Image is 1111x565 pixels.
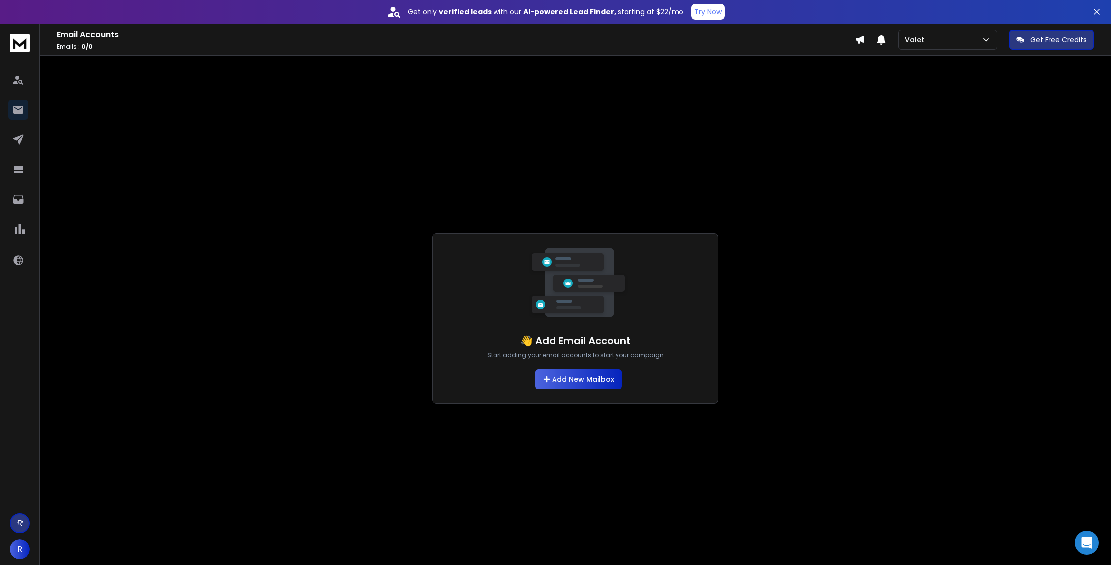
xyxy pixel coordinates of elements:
button: R [10,539,30,559]
button: Add New Mailbox [535,369,622,389]
h1: Email Accounts [57,29,855,41]
button: Try Now [691,4,725,20]
strong: AI-powered Lead Finder, [523,7,616,17]
p: Valet [905,35,928,45]
h1: 👋 Add Email Account [520,334,631,348]
span: 0 / 0 [81,42,93,51]
div: Open Intercom Messenger [1075,531,1099,555]
p: Get Free Credits [1030,35,1087,45]
p: Emails : [57,43,855,51]
p: Start adding your email accounts to start your campaign [487,352,664,359]
p: Get only with our starting at $22/mo [408,7,683,17]
strong: verified leads [439,7,492,17]
p: Try Now [694,7,722,17]
button: Get Free Credits [1009,30,1094,50]
img: logo [10,34,30,52]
